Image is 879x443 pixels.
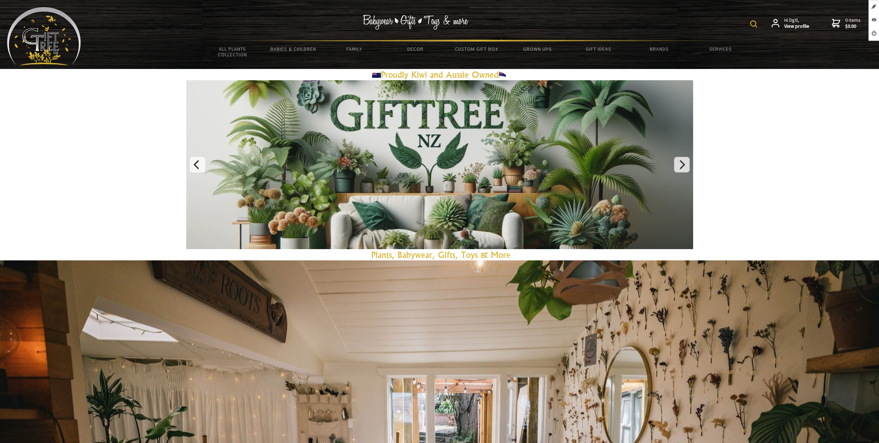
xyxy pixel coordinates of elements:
a: Grown Ups [507,42,568,56]
a: Custom Gift Box [446,42,507,56]
a: Services [690,42,751,56]
a: Brands [629,42,690,56]
button: Previous [190,157,205,172]
strong: View profile [784,23,809,30]
a: Plants, Babywear, Gifts, Toys & Mor [371,249,506,260]
img: Babywear - Gifts - Toys & more [363,15,469,30]
span: 0 items [845,17,861,30]
span: Hi Dgtl, [784,17,809,30]
img: product search [750,20,757,27]
a: Hi Dgtl,View profile [772,17,809,30]
a: Family [324,42,385,56]
a: 0 items$0.00 [832,17,861,30]
a: Gift Ideas [568,42,629,56]
img: Babyware - Gifts - Toys and more... [7,7,81,65]
button: Next [674,157,690,172]
a: All Plants Collection [202,42,263,62]
a: Decor [385,42,446,56]
strong: $0.00 [845,23,861,30]
a: Babies & Children [263,42,324,56]
a: Proudly Kiwi and Aussie Owned [372,69,507,80]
